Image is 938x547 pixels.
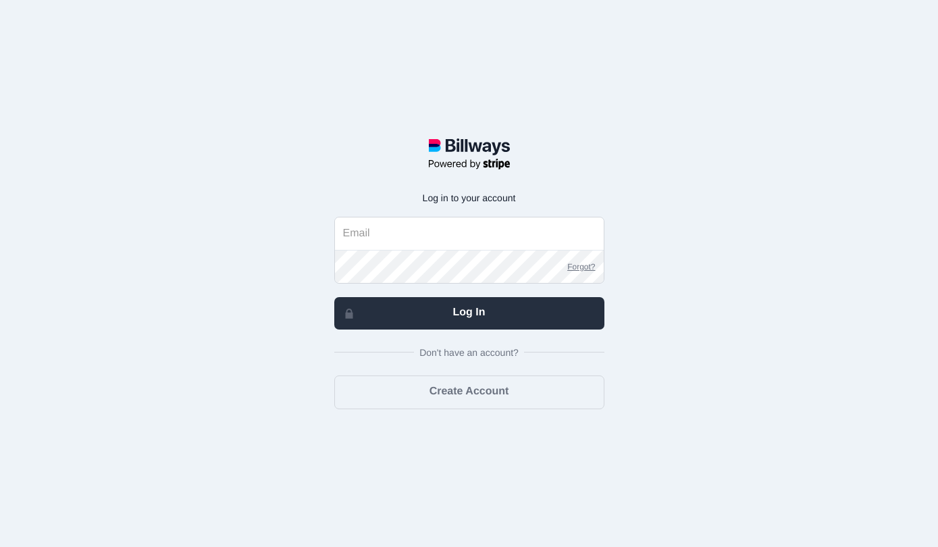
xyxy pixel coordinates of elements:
input: Email [335,217,604,250]
a: Forgot? [559,251,603,283]
p: Log in to your account [334,192,604,203]
a: Log In [334,297,604,330]
img: logotype-powered-by-stripe.svg [429,138,510,171]
span: Don't have an account? [414,346,524,359]
a: Create Account [334,375,604,409]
